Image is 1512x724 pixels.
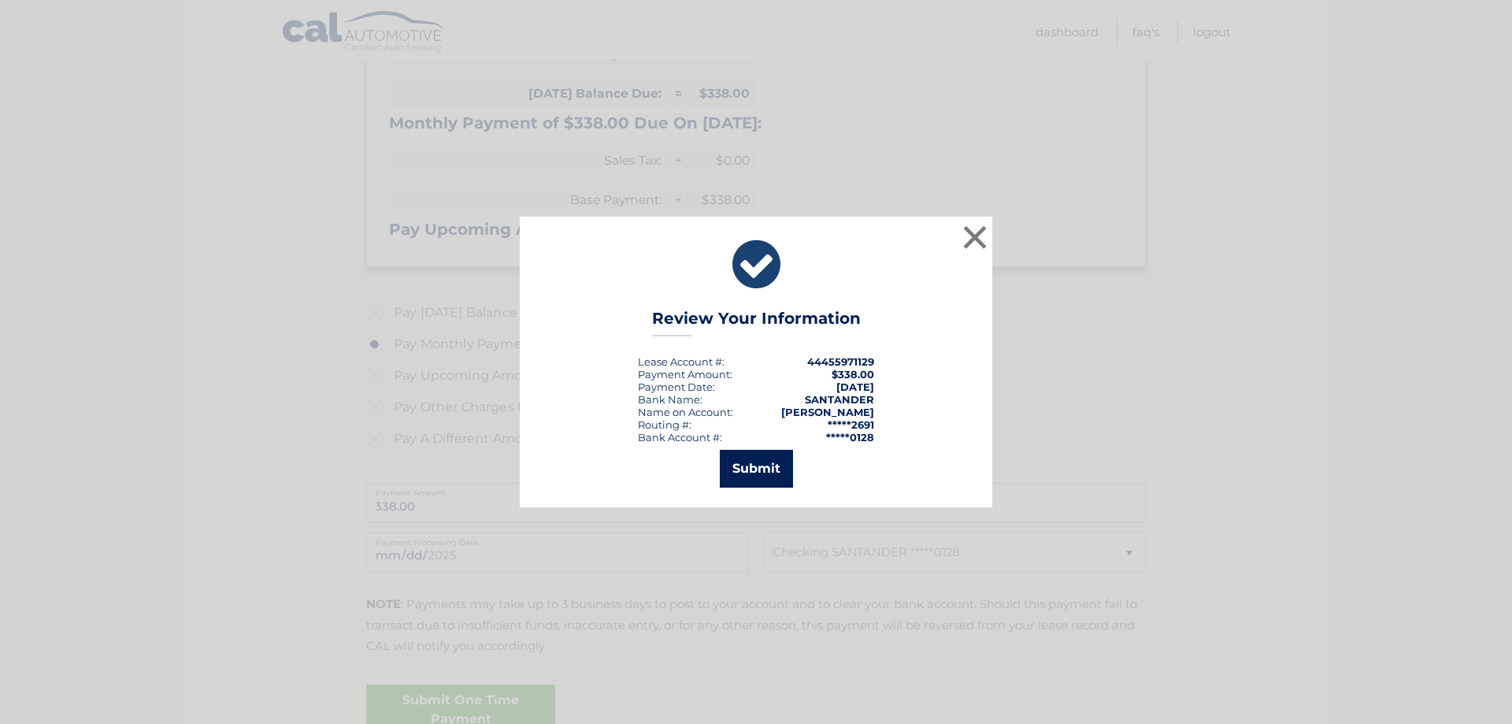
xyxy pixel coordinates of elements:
[638,381,715,393] div: :
[959,221,991,253] button: ×
[638,406,733,418] div: Name on Account:
[652,309,861,336] h3: Review Your Information
[832,368,874,381] span: $338.00
[638,381,713,393] span: Payment Date
[638,393,702,406] div: Bank Name:
[638,355,724,368] div: Lease Account #:
[638,368,732,381] div: Payment Amount:
[781,406,874,418] strong: [PERSON_NAME]
[638,418,691,431] div: Routing #:
[638,431,722,444] div: Bank Account #:
[807,355,874,368] strong: 44455971129
[720,450,793,488] button: Submit
[836,381,874,393] span: [DATE]
[805,393,874,406] strong: SANTANDER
